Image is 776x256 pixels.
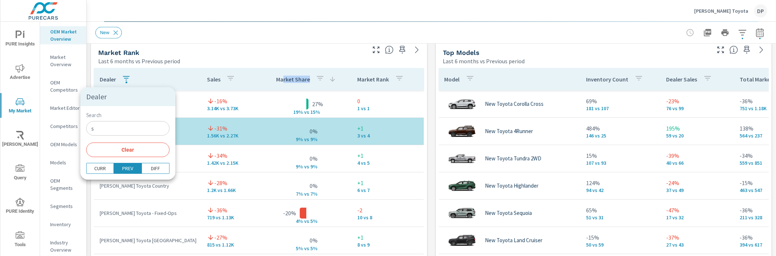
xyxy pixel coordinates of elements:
[86,93,170,100] p: Dealer
[94,165,106,172] p: CURR
[86,163,114,174] button: CURR
[86,121,170,136] input: Search in Dealer
[122,165,133,172] p: PREV
[114,163,142,174] button: PREV
[91,147,165,153] span: Clear
[142,163,170,174] button: DIFF
[86,143,170,157] button: Clear
[86,113,102,118] label: Search
[151,165,160,172] p: DIFF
